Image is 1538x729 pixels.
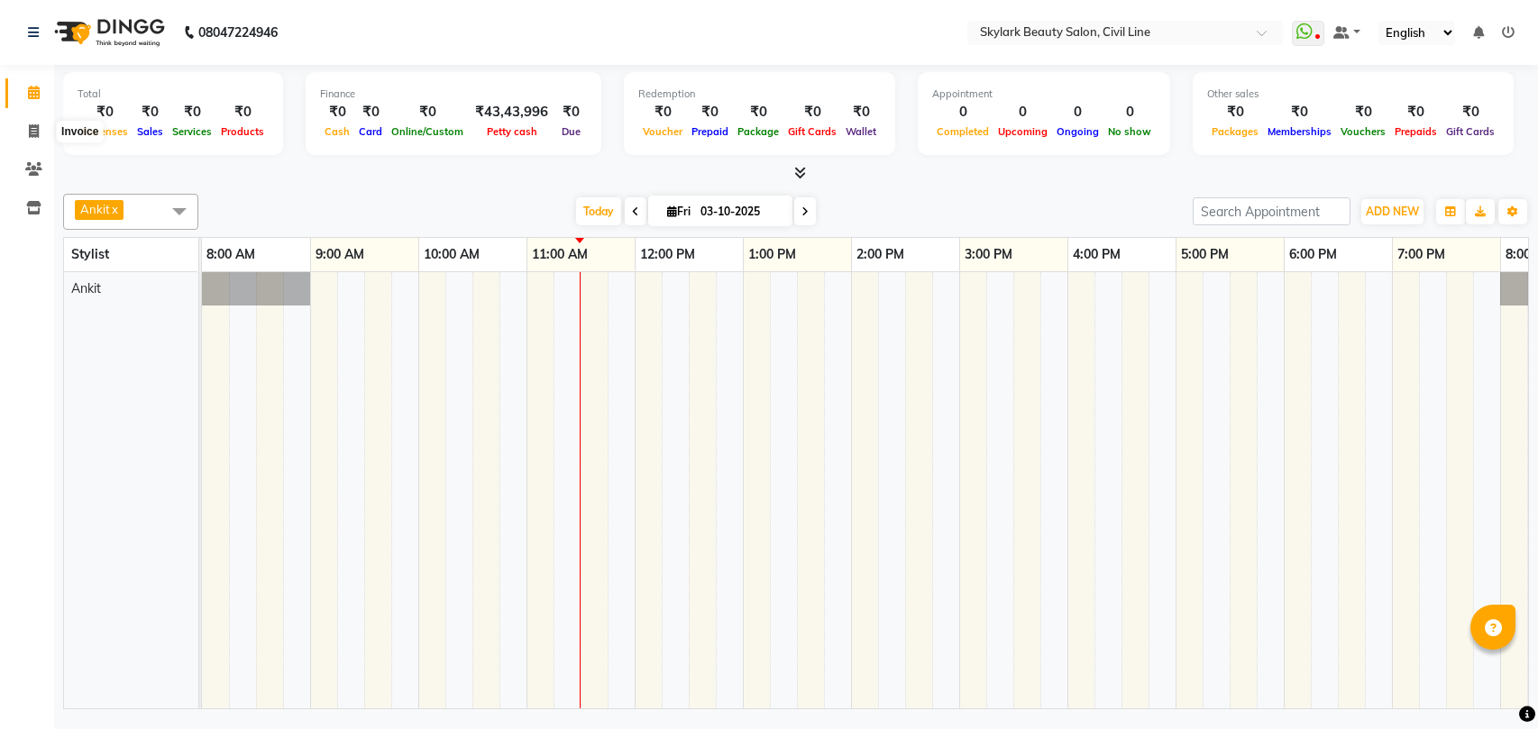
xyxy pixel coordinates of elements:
[1442,125,1499,138] span: Gift Cards
[216,102,269,123] div: ₹0
[46,7,169,58] img: logo
[320,102,354,123] div: ₹0
[110,202,118,216] a: x
[557,125,585,138] span: Due
[932,125,993,138] span: Completed
[687,125,733,138] span: Prepaid
[1366,205,1419,218] span: ADD NEW
[468,102,555,123] div: ₹43,43,996
[1207,125,1263,138] span: Packages
[993,102,1052,123] div: 0
[695,198,785,225] input: 2025-10-03
[576,197,621,225] span: Today
[419,241,484,268] a: 10:00 AM
[311,241,369,268] a: 9:00 AM
[841,125,881,138] span: Wallet
[527,241,592,268] a: 11:00 AM
[1393,241,1450,268] a: 7:00 PM
[1361,199,1424,224] button: ADD NEW
[1103,125,1156,138] span: No show
[1336,125,1390,138] span: Vouchers
[932,87,1156,102] div: Appointment
[1193,197,1350,225] input: Search Appointment
[1390,125,1442,138] span: Prepaids
[733,102,783,123] div: ₹0
[78,87,269,102] div: Total
[841,102,881,123] div: ₹0
[1336,102,1390,123] div: ₹0
[1052,125,1103,138] span: Ongoing
[168,125,216,138] span: Services
[354,125,387,138] span: Card
[555,102,587,123] div: ₹0
[932,102,993,123] div: 0
[1103,102,1156,123] div: 0
[1442,102,1499,123] div: ₹0
[57,122,103,143] div: Invoice
[216,125,269,138] span: Products
[687,102,733,123] div: ₹0
[1390,102,1442,123] div: ₹0
[1207,102,1263,123] div: ₹0
[387,125,468,138] span: Online/Custom
[133,102,168,123] div: ₹0
[744,241,801,268] a: 1:00 PM
[1207,87,1499,102] div: Other sales
[636,241,700,268] a: 12:00 PM
[1176,241,1233,268] a: 5:00 PM
[354,102,387,123] div: ₹0
[482,125,542,138] span: Petty cash
[852,241,909,268] a: 2:00 PM
[71,280,101,296] span: Ankit
[783,125,841,138] span: Gift Cards
[198,7,278,58] b: 08047224946
[783,102,841,123] div: ₹0
[733,125,783,138] span: Package
[202,241,260,268] a: 8:00 AM
[638,125,687,138] span: Voucher
[638,102,687,123] div: ₹0
[960,241,1017,268] a: 3:00 PM
[78,102,133,123] div: ₹0
[663,205,695,218] span: Fri
[80,202,110,216] span: Ankit
[993,125,1052,138] span: Upcoming
[320,125,354,138] span: Cash
[638,87,881,102] div: Redemption
[1285,241,1341,268] a: 6:00 PM
[168,102,216,123] div: ₹0
[387,102,468,123] div: ₹0
[133,125,168,138] span: Sales
[1462,657,1520,711] iframe: chat widget
[1263,102,1336,123] div: ₹0
[1263,125,1336,138] span: Memberships
[1068,241,1125,268] a: 4:00 PM
[1052,102,1103,123] div: 0
[71,246,109,262] span: Stylist
[320,87,587,102] div: Finance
